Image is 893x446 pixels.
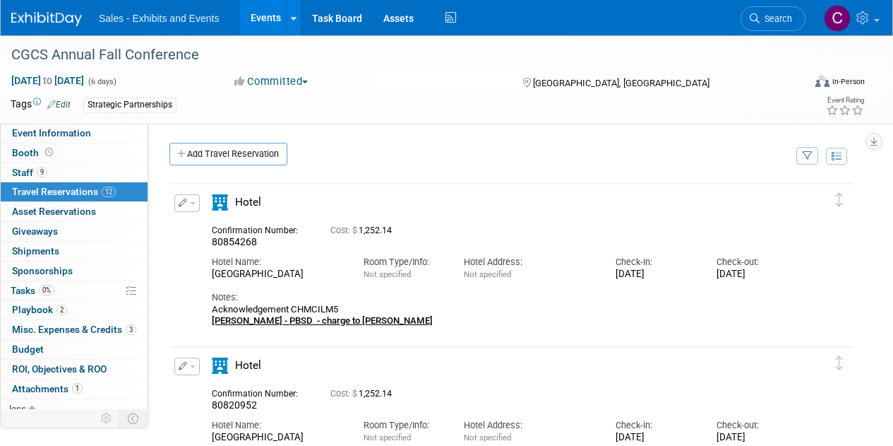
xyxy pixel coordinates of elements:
[803,152,813,161] i: Filter by Traveler
[330,389,397,399] span: 1,252.14
[12,167,47,178] span: Staff
[12,383,83,394] span: Attachments
[1,281,148,300] a: Tasks0%
[330,225,397,235] span: 1,252.14
[12,186,116,197] span: Travel Reservations
[616,256,695,269] div: Check-in:
[836,193,843,207] i: Click and drag to move item
[717,269,796,281] div: [DATE]
[1,399,148,418] a: less
[212,269,342,281] div: [GEOGRAPHIC_DATA]
[12,245,59,257] span: Shipments
[1,320,148,339] a: Misc. Expenses & Credits3
[760,13,792,24] span: Search
[1,242,148,261] a: Shipments
[464,269,511,279] span: Not specified
[47,100,71,110] a: Edit
[11,97,71,113] td: Tags
[102,187,116,197] span: 12
[37,167,47,177] span: 9
[212,221,309,236] div: Confirmation Number:
[212,236,257,247] span: 80854268
[212,419,342,432] div: Hotel Name:
[616,269,695,281] div: [DATE]
[12,304,67,315] span: Playbook
[364,256,443,269] div: Room Type/Info:
[464,419,594,432] div: Hotel Address:
[41,75,54,86] span: to
[42,147,56,158] span: Booth not reserved yet
[364,419,443,432] div: Room Type/Info:
[12,147,56,158] span: Booth
[717,419,796,432] div: Check-out:
[235,196,261,209] span: Hotel
[717,432,796,444] div: [DATE]
[1,380,148,399] a: Attachments1
[12,324,136,335] span: Misc. Expenses & Credits
[169,143,287,165] a: Add Travel Reservation
[12,127,91,139] span: Event Information
[212,385,309,399] div: Confirmation Number:
[99,13,219,24] span: Sales - Exhibits and Events
[212,399,257,411] span: 80820952
[1,360,148,379] a: ROI, Objectives & ROO
[212,194,228,211] i: Hotel
[824,5,851,32] img: Christine Lurz
[616,419,695,432] div: Check-in:
[364,433,411,442] span: Not specified
[1,202,148,221] a: Asset Reservations
[72,383,83,394] span: 1
[717,256,796,269] div: Check-out:
[119,409,148,428] td: Toggle Event Tabs
[87,77,116,86] span: (6 days)
[1,163,148,182] a: Staff9
[741,6,805,31] a: Search
[95,409,119,428] td: Personalize Event Tab Strip
[1,300,148,319] a: Playbook2
[464,256,594,269] div: Hotel Address:
[12,363,107,375] span: ROI, Objectives & ROO
[533,78,709,88] span: [GEOGRAPHIC_DATA], [GEOGRAPHIC_DATA]
[235,359,261,372] span: Hotel
[740,74,865,95] div: Event Format
[1,124,148,143] a: Event Information
[212,315,433,326] b: [PERSON_NAME] - PBSD - charge to [PERSON_NAME]
[12,225,58,237] span: Giveaways
[815,76,829,87] img: Format-Inperson.png
[464,433,511,442] span: Not specified
[83,98,176,112] div: Strategic Partnerships
[212,304,796,327] div: Acknowledgement CHMCILM5
[212,358,228,374] i: Hotel
[229,74,313,89] button: Committed
[212,291,796,304] div: Notes:
[11,12,82,26] img: ExhibitDay
[826,97,864,104] div: Event Rating
[212,256,342,269] div: Hotel Name:
[212,432,342,444] div: [GEOGRAPHIC_DATA]
[9,403,26,414] span: less
[1,262,148,281] a: Sponsorships
[1,143,148,163] a: Booth
[12,344,44,355] span: Budget
[11,74,85,87] span: [DATE] [DATE]
[616,432,695,444] div: [DATE]
[1,182,148,201] a: Travel Reservations12
[12,206,96,217] span: Asset Reservations
[1,340,148,359] a: Budget
[39,285,54,295] span: 0%
[364,269,411,279] span: Not specified
[11,285,54,296] span: Tasks
[832,76,865,87] div: In-Person
[330,225,359,235] span: Cost: $
[126,324,136,335] span: 3
[56,305,67,315] span: 2
[6,42,792,68] div: CGCS Annual Fall Conference
[330,389,359,399] span: Cost: $
[12,265,73,276] span: Sponsorships
[1,222,148,241] a: Giveaways
[836,356,843,370] i: Click and drag to move item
